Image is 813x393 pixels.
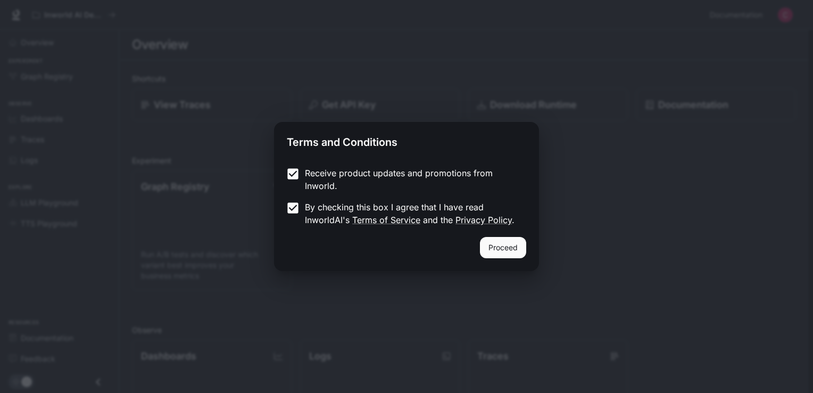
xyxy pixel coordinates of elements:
p: By checking this box I agree that I have read InworldAI's and the . [305,201,518,226]
a: Terms of Service [352,215,420,225]
p: Receive product updates and promotions from Inworld. [305,167,518,192]
button: Proceed [480,237,526,258]
a: Privacy Policy [455,215,512,225]
h2: Terms and Conditions [274,122,539,158]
